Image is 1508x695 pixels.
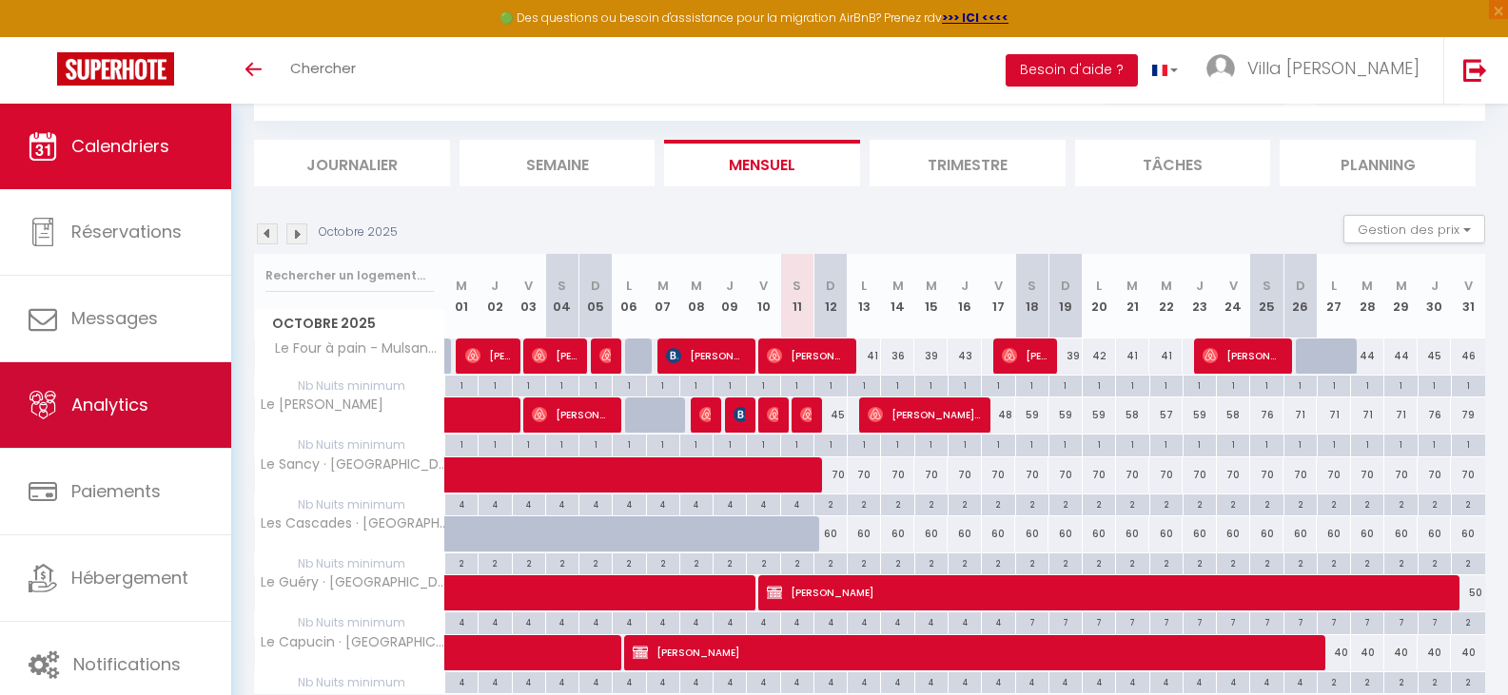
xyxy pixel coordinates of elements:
[994,277,1003,295] abbr: V
[881,553,913,571] div: 2
[800,396,812,433] span: [PERSON_NAME]
[479,254,512,338] th: 02
[1452,376,1485,394] div: 1
[1049,376,1082,394] div: 1
[1351,434,1383,453] div: 1
[613,553,645,571] div: 2
[657,277,669,295] abbr: M
[255,494,444,515] span: Nb Nuits minimum
[848,553,880,571] div: 2
[460,140,656,186] li: Semaine
[1351,376,1383,394] div: 1
[71,393,148,416] span: Analytics
[942,10,1009,26] a: >>> ICI <<<<
[1250,457,1283,492] div: 70
[1149,397,1183,433] div: 57
[1263,277,1271,295] abbr: S
[1048,338,1082,374] div: 39
[71,306,158,330] span: Messages
[1318,553,1350,571] div: 2
[949,553,981,571] div: 2
[1149,516,1183,551] div: 60
[881,338,914,374] div: 36
[1317,397,1350,433] div: 71
[1184,494,1216,512] div: 2
[780,254,813,338] th: 11
[1183,397,1216,433] div: 59
[826,277,835,295] abbr: D
[1418,397,1451,433] div: 76
[445,494,478,512] div: 4
[1049,553,1082,571] div: 2
[1048,397,1082,433] div: 59
[961,277,969,295] abbr: J
[1431,277,1439,295] abbr: J
[1351,254,1384,338] th: 28
[1284,494,1317,512] div: 2
[1116,338,1149,374] div: 41
[1351,338,1384,374] div: 44
[1184,434,1216,453] div: 1
[680,553,713,571] div: 2
[1048,516,1082,551] div: 60
[258,516,448,531] span: Les Cascades · [GEOGRAPHIC_DATA][PERSON_NAME]
[870,140,1066,186] li: Trimestre
[255,434,444,455] span: Nb Nuits minimum
[1116,494,1148,512] div: 2
[666,338,746,374] span: [PERSON_NAME]
[1317,457,1350,492] div: 70
[1015,397,1048,433] div: 59
[1317,516,1350,551] div: 60
[532,396,612,433] span: [PERSON_NAME]
[479,553,511,571] div: 2
[747,494,779,512] div: 4
[71,134,169,158] span: Calendriers
[599,338,611,374] span: [PERSON_NAME]
[1384,516,1418,551] div: 60
[813,516,847,551] div: 60
[1049,434,1082,453] div: 1
[814,553,847,571] div: 2
[1183,457,1216,492] div: 70
[1463,58,1487,82] img: logout
[1318,376,1350,394] div: 1
[532,338,578,374] span: [PERSON_NAME]
[57,52,174,86] img: Super Booking
[714,254,747,338] th: 09
[1150,434,1183,453] div: 1
[881,516,914,551] div: 60
[1217,457,1250,492] div: 70
[1217,494,1249,512] div: 2
[781,376,813,394] div: 1
[664,140,860,186] li: Mensuel
[813,397,847,433] div: 45
[71,479,161,503] span: Paiements
[545,254,578,338] th: 04
[1083,553,1115,571] div: 2
[1083,494,1115,512] div: 2
[319,223,398,241] p: Octobre 2025
[1250,553,1283,571] div: 2
[714,376,746,394] div: 1
[1116,254,1149,338] th: 21
[1283,254,1317,338] th: 26
[1351,516,1384,551] div: 60
[276,37,370,104] a: Chercher
[1452,494,1485,512] div: 2
[479,376,511,394] div: 1
[747,376,779,394] div: 1
[579,434,612,453] div: 1
[914,516,948,551] div: 60
[1006,54,1138,87] button: Besoin d'aide ?
[1351,457,1384,492] div: 70
[1149,254,1183,338] th: 22
[915,553,948,571] div: 2
[781,494,813,512] div: 4
[1083,338,1116,374] div: 42
[1217,376,1249,394] div: 1
[1016,553,1048,571] div: 2
[1451,338,1485,374] div: 46
[1217,254,1250,338] th: 24
[948,457,981,492] div: 70
[982,494,1014,512] div: 2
